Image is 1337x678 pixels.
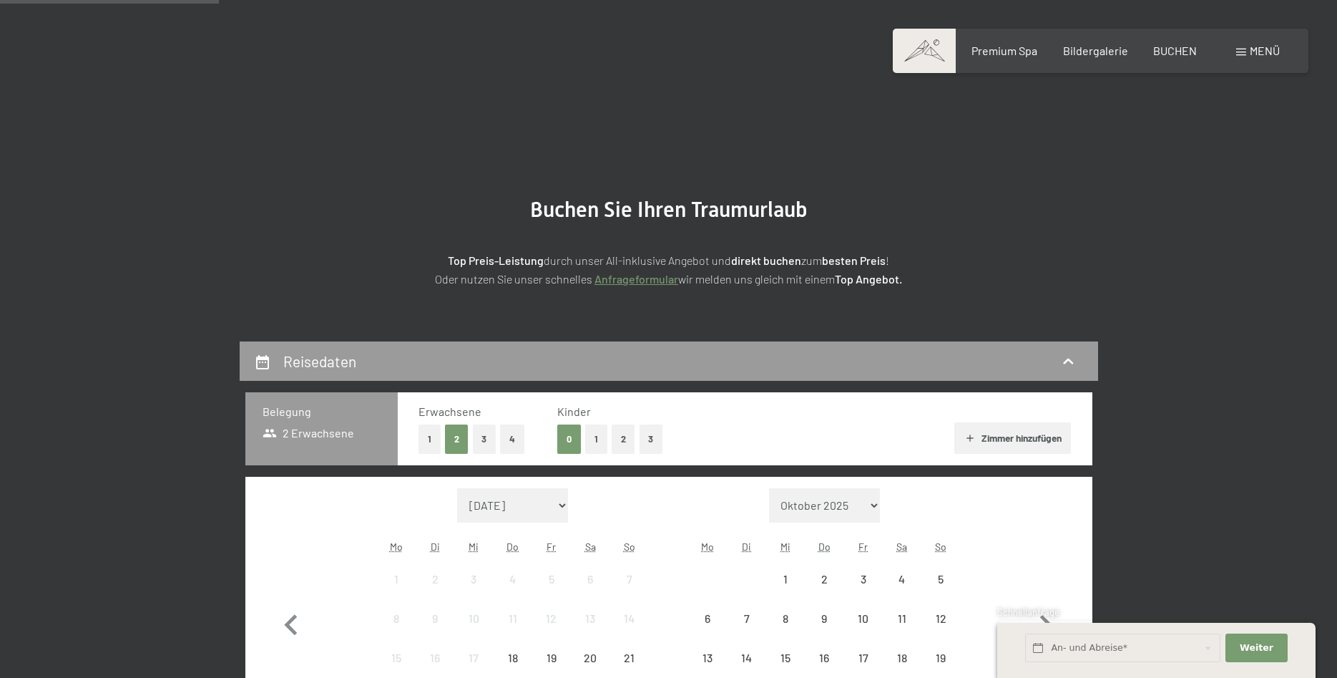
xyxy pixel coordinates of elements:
div: 1 [768,573,803,609]
div: 10 [845,613,881,649]
div: Thu Oct 16 2025 [805,639,843,677]
h3: Belegung [263,404,381,420]
abbr: Samstag [896,541,907,553]
span: BUCHEN [1153,44,1197,57]
div: Sun Sep 21 2025 [609,639,648,677]
div: Fri Sep 05 2025 [532,560,571,599]
div: 11 [884,613,920,649]
span: Erwachsene [418,405,481,418]
div: Anreise nicht möglich [883,560,921,599]
abbr: Samstag [585,541,596,553]
span: Schnellanfrage [997,606,1059,618]
div: Mon Sep 01 2025 [377,560,416,599]
span: 2 Erwachsene [263,425,355,441]
button: 2 [445,425,469,454]
span: Premium Spa [971,44,1037,57]
div: Wed Sep 03 2025 [454,560,493,599]
button: Weiter [1225,634,1287,663]
span: Weiter [1240,641,1273,654]
abbr: Mittwoch [780,541,790,553]
div: Anreise nicht möglich [571,599,609,638]
button: 3 [473,425,496,454]
button: 1 [585,425,607,454]
abbr: Montag [701,541,714,553]
strong: Top Preis-Leistung [448,253,544,267]
div: Fri Oct 03 2025 [843,560,882,599]
div: 2 [417,573,453,609]
div: Anreise nicht möglich [883,599,921,638]
div: Anreise nicht möglich [766,560,805,599]
div: Thu Oct 02 2025 [805,560,843,599]
div: Tue Oct 14 2025 [728,639,766,677]
div: Anreise nicht möglich [494,639,532,677]
div: Anreise nicht möglich [377,560,416,599]
div: Anreise nicht möglich [494,560,532,599]
div: Sun Oct 05 2025 [921,560,960,599]
button: 4 [500,425,524,454]
div: Tue Sep 02 2025 [416,560,454,599]
div: Sat Oct 11 2025 [883,599,921,638]
div: Anreise nicht möglich [805,599,843,638]
div: Anreise nicht möglich [609,599,648,638]
div: Anreise nicht möglich [494,599,532,638]
a: Bildergalerie [1063,44,1128,57]
div: Anreise nicht möglich [416,639,454,677]
div: Anreise nicht möglich [843,599,882,638]
div: Mon Oct 06 2025 [688,599,727,638]
button: 2 [612,425,635,454]
h2: Reisedaten [283,352,356,370]
div: 5 [923,573,959,609]
div: Thu Sep 04 2025 [494,560,532,599]
div: 3 [456,573,491,609]
div: Sat Oct 04 2025 [883,560,921,599]
div: Anreise nicht möglich [532,599,571,638]
a: Anfrageformular [594,272,678,286]
div: 8 [378,613,414,649]
div: Anreise nicht möglich [805,639,843,677]
strong: besten Preis [822,253,886,267]
div: Tue Sep 16 2025 [416,639,454,677]
strong: direkt buchen [731,253,801,267]
div: 9 [417,613,453,649]
div: Anreise nicht möglich [921,639,960,677]
div: 11 [495,613,531,649]
div: Anreise nicht möglich [883,639,921,677]
div: Anreise nicht möglich [843,639,882,677]
button: 1 [418,425,441,454]
button: 3 [640,425,663,454]
div: Mon Oct 13 2025 [688,639,727,677]
div: Anreise nicht möglich [728,599,766,638]
div: 6 [572,573,608,609]
div: Anreise nicht möglich [843,560,882,599]
div: 13 [572,613,608,649]
div: 14 [611,613,647,649]
div: 6 [690,613,725,649]
div: Fri Oct 10 2025 [843,599,882,638]
div: Tue Oct 07 2025 [728,599,766,638]
div: Thu Sep 18 2025 [494,639,532,677]
div: 1 [378,573,414,609]
div: 10 [456,613,491,649]
div: Anreise nicht möglich [454,599,493,638]
div: Anreise nicht möglich [377,639,416,677]
div: 4 [884,573,920,609]
div: 7 [611,573,647,609]
div: Anreise nicht möglich [416,560,454,599]
div: Anreise nicht möglich [377,599,416,638]
div: Anreise nicht möglich [454,560,493,599]
div: Tue Sep 09 2025 [416,599,454,638]
abbr: Dienstag [431,541,440,553]
div: Thu Oct 09 2025 [805,599,843,638]
div: Anreise nicht möglich [728,639,766,677]
div: Anreise nicht möglich [416,599,454,638]
div: Sun Oct 12 2025 [921,599,960,638]
div: Mon Sep 08 2025 [377,599,416,638]
p: durch unser All-inklusive Angebot und zum ! Oder nutzen Sie unser schnelles wir melden uns gleich... [311,251,1027,288]
div: 12 [534,613,569,649]
div: Wed Oct 15 2025 [766,639,805,677]
abbr: Sonntag [624,541,635,553]
strong: Top Angebot. [835,272,902,286]
span: Kinder [557,405,591,418]
div: 5 [534,573,569,609]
